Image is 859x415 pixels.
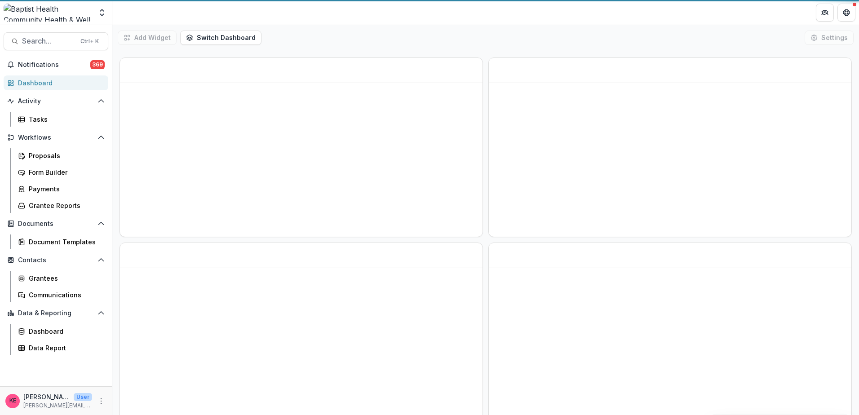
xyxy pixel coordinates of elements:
[23,402,92,410] p: [PERSON_NAME][EMAIL_ADDRESS][DOMAIN_NAME]
[96,396,106,406] button: More
[29,151,101,160] div: Proposals
[4,253,108,267] button: Open Contacts
[18,78,101,88] div: Dashboard
[4,57,108,72] button: Notifications369
[4,75,108,90] a: Dashboard
[29,184,101,194] div: Payments
[90,60,105,69] span: 369
[29,201,101,210] div: Grantee Reports
[4,130,108,145] button: Open Workflows
[29,274,101,283] div: Grantees
[14,234,108,249] a: Document Templates
[18,97,94,105] span: Activity
[14,287,108,302] a: Communications
[4,94,108,108] button: Open Activity
[4,216,108,231] button: Open Documents
[4,4,92,22] img: Baptist Health Community Health & Well Being logo
[29,343,101,353] div: Data Report
[23,392,70,402] p: [PERSON_NAME]
[4,32,108,50] button: Search...
[14,165,108,180] a: Form Builder
[29,290,101,300] div: Communications
[18,134,94,141] span: Workflows
[18,61,90,69] span: Notifications
[14,181,108,196] a: Payments
[29,237,101,247] div: Document Templates
[14,148,108,163] a: Proposals
[9,398,16,404] div: Katie E
[96,4,108,22] button: Open entity switcher
[805,31,854,45] button: Settings
[14,198,108,213] a: Grantee Reports
[22,37,75,45] span: Search...
[816,4,834,22] button: Partners
[14,271,108,286] a: Grantees
[837,4,855,22] button: Get Help
[116,6,154,19] nav: breadcrumb
[18,256,94,264] span: Contacts
[79,36,101,46] div: Ctrl + K
[14,340,108,355] a: Data Report
[180,31,261,45] button: Switch Dashboard
[14,112,108,127] a: Tasks
[74,393,92,401] p: User
[29,115,101,124] div: Tasks
[29,327,101,336] div: Dashboard
[118,31,177,45] button: Add Widget
[4,306,108,320] button: Open Data & Reporting
[29,168,101,177] div: Form Builder
[18,309,94,317] span: Data & Reporting
[18,220,94,228] span: Documents
[14,324,108,339] a: Dashboard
